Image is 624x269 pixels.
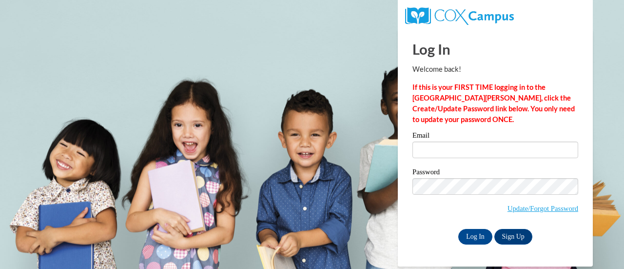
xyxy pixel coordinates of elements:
a: Update/Forgot Password [507,205,578,212]
input: Log In [458,229,492,245]
a: COX Campus [405,11,514,20]
label: Email [412,132,578,142]
strong: If this is your FIRST TIME logging in to the [GEOGRAPHIC_DATA][PERSON_NAME], click the Create/Upd... [412,83,575,124]
label: Password [412,168,578,178]
img: COX Campus [405,7,514,25]
a: Sign Up [494,229,532,245]
p: Welcome back! [412,64,578,75]
h1: Log In [412,39,578,59]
